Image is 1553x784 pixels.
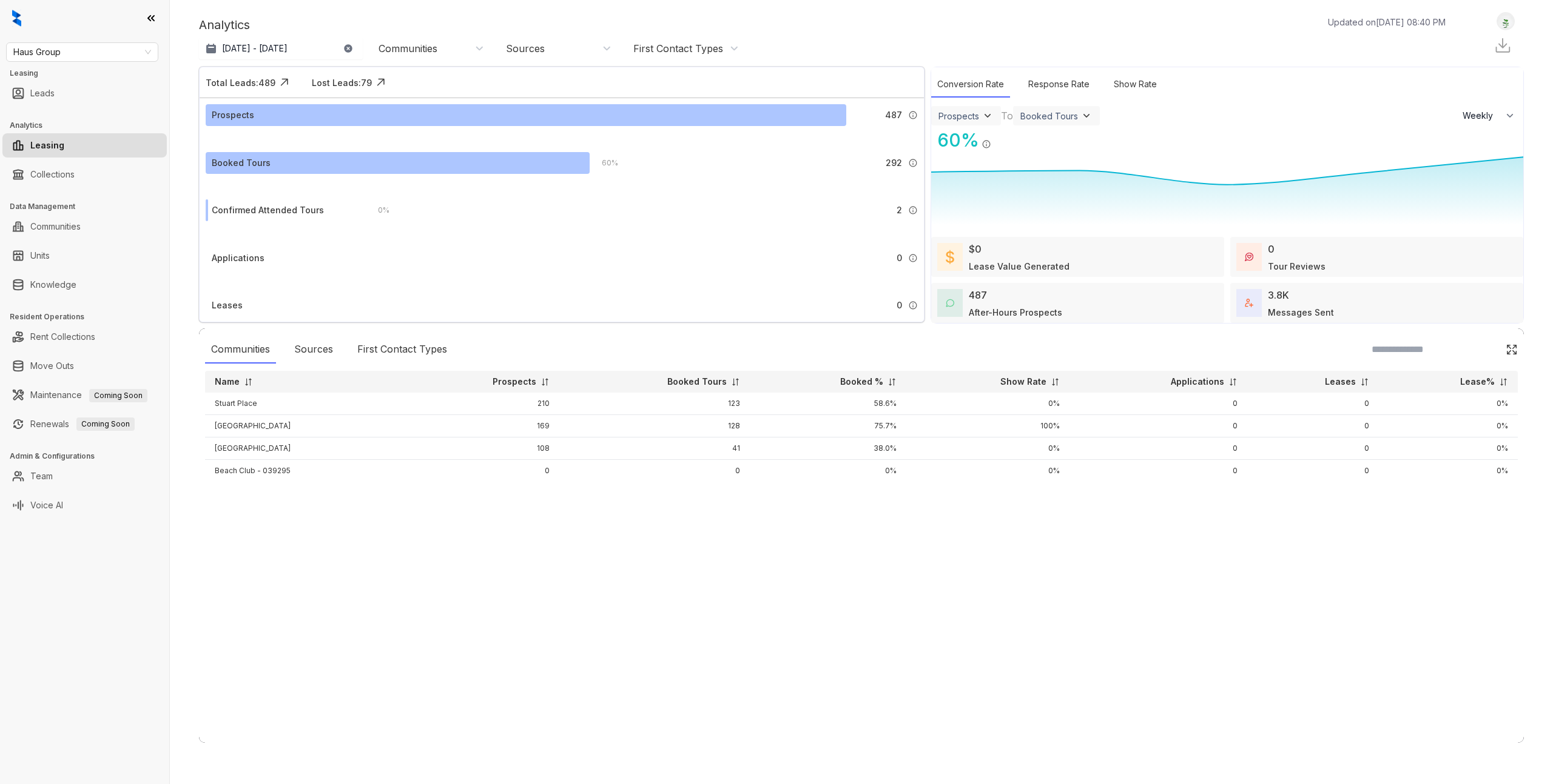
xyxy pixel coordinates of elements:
img: sorting [1360,377,1369,387]
td: 0% [906,460,1069,482]
li: Leasing [2,133,167,158]
td: 0% [750,460,906,482]
a: Knowledge [30,273,76,297]
div: Prospects [212,108,254,122]
div: To [1001,108,1013,123]
button: [DATE] - [DATE] [199,38,363,59]
td: 0 [1247,460,1379,482]
div: After-Hours Prospects [969,306,1062,319]
div: Conversion Rate [931,71,1010,98]
td: 0 [559,460,750,482]
p: Applications [1171,376,1224,388]
div: 60 % [590,156,618,170]
a: RenewalsComing Soon [30,412,135,436]
a: Collections [30,162,75,187]
a: Leads [30,81,55,105]
div: 60 % [931,127,979,154]
td: 38.0% [750,437,906,460]
img: sorting [1499,377,1508,387]
a: Voice AI [30,493,63,517]
a: Team [30,464,53,488]
div: Tour Reviews [1268,260,1326,273]
li: Team [2,464,167,488]
td: 123 [559,393,750,415]
td: 0 [1247,437,1379,460]
td: [GEOGRAPHIC_DATA] [205,415,402,437]
img: Click Icon [991,128,1009,147]
span: 2 [897,204,902,217]
p: Updated on [DATE] 08:40 PM [1328,16,1446,28]
div: Communities [205,336,276,364]
p: Name [215,376,240,388]
td: 0 [402,460,559,482]
img: Info [908,301,918,310]
img: Click Icon [1506,344,1518,356]
td: 0% [906,437,1069,460]
li: Collections [2,162,167,187]
h3: Analytics [10,120,169,131]
div: Confirmed Attended Tours [212,204,324,217]
td: 0% [1379,415,1518,437]
h3: Leasing [10,68,169,79]
img: UserAvatar [1497,15,1514,28]
td: 0 [1070,415,1247,437]
span: 0 [897,251,902,265]
img: LeaseValue [946,250,954,264]
img: Info [908,205,918,215]
div: Booked Tours [212,156,271,170]
td: 75.7% [750,415,906,437]
a: Rent Collections [30,325,95,349]
div: $0 [969,242,982,256]
td: Beach Club - 039295 [205,460,402,482]
img: sorting [731,377,740,387]
li: Leads [2,81,167,105]
img: ViewFilterArrow [1080,110,1093,122]
p: Booked % [840,376,883,388]
img: sorting [244,377,253,387]
a: Communities [30,214,81,239]
img: Info [982,139,991,149]
p: Lease% [1460,376,1495,388]
a: Units [30,244,50,268]
td: 0 [1247,393,1379,415]
p: Show Rate [1000,376,1046,388]
div: 0 [1268,242,1275,256]
td: 0% [1379,460,1518,482]
span: 487 [885,108,902,122]
p: Booked Tours [667,376,727,388]
li: Knowledge [2,273,167,297]
img: Download [1494,36,1512,55]
div: 0 % [366,204,389,217]
span: 292 [886,156,902,170]
td: Stuart Place [205,393,402,415]
img: logo [12,10,21,27]
a: Move Outs [30,354,74,378]
p: Analytics [199,16,250,34]
div: 487 [969,288,987,302]
div: First Contact Types [351,336,453,364]
td: 41 [559,437,750,460]
img: sorting [1051,377,1060,387]
img: Info [908,110,918,120]
li: Voice AI [2,493,167,517]
img: sorting [1228,377,1238,387]
li: Move Outs [2,354,167,378]
span: 0 [897,299,902,312]
img: Info [908,158,918,168]
div: Sources [506,42,545,55]
td: 0 [1070,460,1247,482]
td: 128 [559,415,750,437]
li: Units [2,244,167,268]
div: 3.8K [1268,288,1289,302]
td: 0 [1070,393,1247,415]
td: [GEOGRAPHIC_DATA] [205,437,402,460]
td: 0 [1070,437,1247,460]
td: 0% [1379,437,1518,460]
td: 100% [906,415,1069,437]
td: 108 [402,437,559,460]
span: Coming Soon [76,417,135,431]
div: Show Rate [1108,71,1163,98]
span: Weekly [1463,110,1500,122]
h3: Admin & Configurations [10,451,169,462]
div: Lease Value Generated [969,260,1070,273]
